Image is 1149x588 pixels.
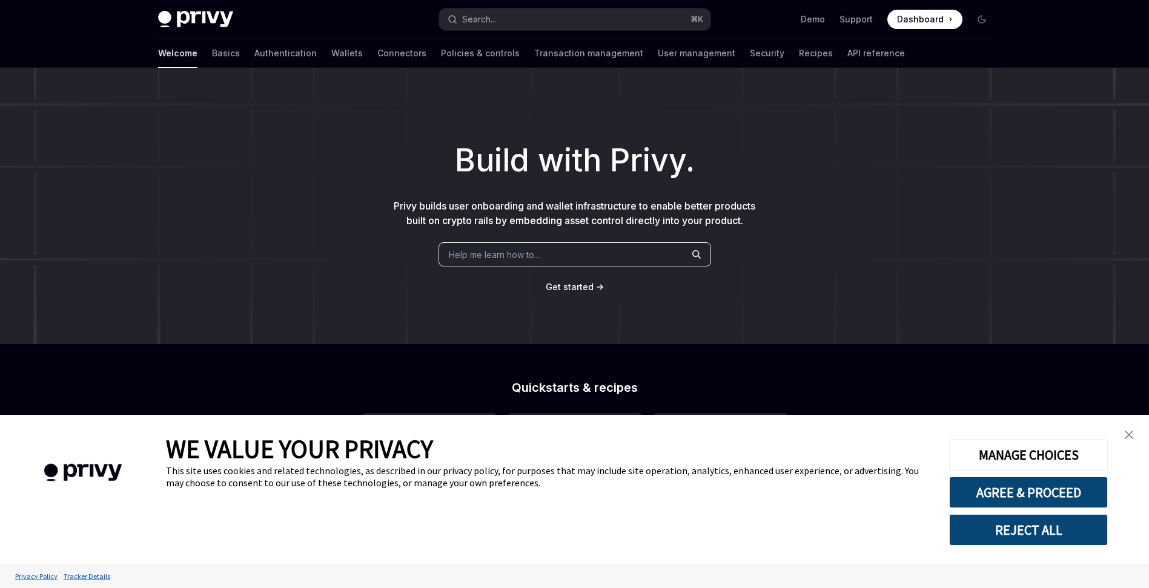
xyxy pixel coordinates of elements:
[972,10,992,29] button: Toggle dark mode
[212,39,240,68] a: Basics
[839,13,873,25] a: Support
[801,13,825,25] a: Demo
[949,477,1108,508] button: AGREE & PROCEED
[652,413,788,537] a: **** *****Whitelabel login, wallets, and user management with your own UI and branding.
[61,566,113,587] a: Tracker Details
[158,11,233,28] img: dark logo
[394,200,755,226] span: Privy builds user onboarding and wallet infrastructure to enable better products built on crypto ...
[166,464,931,489] div: This site uses cookies and related technologies, as described in our privacy policy, for purposes...
[158,39,197,68] a: Welcome
[166,433,433,464] span: WE VALUE YOUR PRIVACY
[439,8,710,30] button: Search...⌘K
[750,39,784,68] a: Security
[507,413,643,537] a: **** **** **** ***Use the React Native SDK to build a mobile app on Solana.
[449,248,541,261] span: Help me learn how to…
[18,446,148,499] img: company logo
[887,10,962,29] a: Dashboard
[897,13,944,25] span: Dashboard
[534,39,643,68] a: Transaction management
[546,281,594,293] a: Get started
[799,39,833,68] a: Recipes
[1117,423,1141,447] a: close banner
[462,12,496,27] div: Search...
[331,39,363,68] a: Wallets
[254,39,317,68] a: Authentication
[1125,431,1133,439] img: close banner
[658,39,735,68] a: User management
[546,282,594,292] span: Get started
[441,39,520,68] a: Policies & controls
[12,566,61,587] a: Privacy Policy
[949,439,1108,471] button: MANAGE CHOICES
[19,137,1130,184] h1: Build with Privy.
[847,39,905,68] a: API reference
[362,382,788,394] h2: Quickstarts & recipes
[377,39,426,68] a: Connectors
[949,514,1108,546] button: REJECT ALL
[690,15,703,24] span: ⌘ K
